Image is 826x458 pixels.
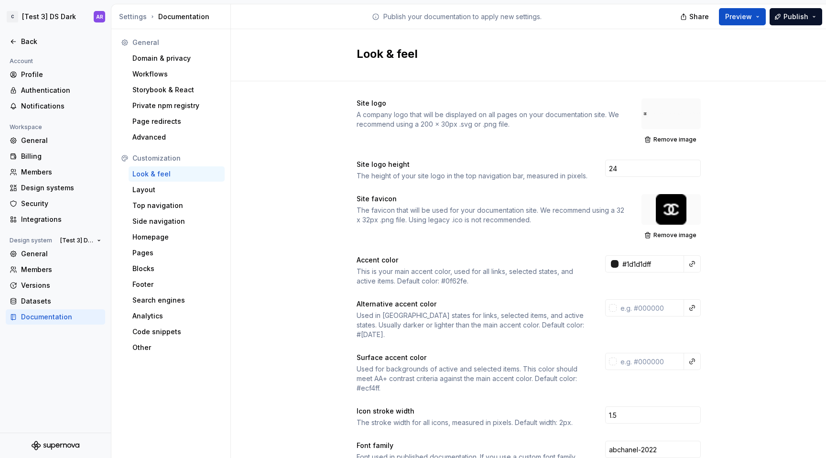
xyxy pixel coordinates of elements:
[132,248,221,258] div: Pages
[60,237,93,244] span: [Test 3] DS Dark
[6,309,105,325] a: Documentation
[21,215,101,224] div: Integrations
[6,278,105,293] a: Versions
[6,262,105,277] a: Members
[357,194,624,204] div: Site favicon
[6,149,105,164] a: Billing
[22,12,76,22] div: [Test 3] DS Dark
[6,121,46,133] div: Workspace
[7,11,18,22] div: C
[2,6,109,27] button: C[Test 3] DS DarkAR
[132,217,221,226] div: Side navigation
[132,295,221,305] div: Search engines
[6,196,105,211] a: Security
[357,160,588,169] div: Site logo height
[21,249,101,259] div: General
[132,327,221,337] div: Code snippets
[719,8,766,25] button: Preview
[21,70,101,79] div: Profile
[357,406,588,416] div: Icon stroke width
[619,255,684,273] input: e.g. #000000
[129,82,225,98] a: Storybook & React
[6,294,105,309] a: Datasets
[605,441,701,458] input: Inter, Arial, sans-serif
[617,353,684,370] input: e.g. #000000
[21,199,101,208] div: Security
[132,132,221,142] div: Advanced
[132,201,221,210] div: Top navigation
[6,55,37,67] div: Account
[129,198,225,213] a: Top navigation
[21,37,101,46] div: Back
[132,232,221,242] div: Homepage
[129,66,225,82] a: Workflows
[132,264,221,273] div: Blocks
[783,12,808,22] span: Publish
[21,312,101,322] div: Documentation
[132,343,221,352] div: Other
[129,229,225,245] a: Homepage
[21,296,101,306] div: Datasets
[6,246,105,262] a: General
[6,133,105,148] a: General
[129,261,225,276] a: Blocks
[605,160,701,177] input: 28
[119,12,147,22] button: Settings
[383,12,542,22] p: Publish your documentation to apply new settings.
[6,98,105,114] a: Notifications
[96,13,103,21] div: AR
[6,164,105,180] a: Members
[357,299,588,309] div: Alternative accent color
[132,117,221,126] div: Page redirects
[132,280,221,289] div: Footer
[119,12,227,22] div: Documentation
[357,364,588,393] div: Used for backgrounds of active and selected items. This color should meet AA+ contrast criteria a...
[129,293,225,308] a: Search engines
[21,86,101,95] div: Authentication
[725,12,752,22] span: Preview
[129,98,225,113] a: Private npm registry
[357,98,624,108] div: Site logo
[357,441,588,450] div: Font family
[129,277,225,292] a: Footer
[21,281,101,290] div: Versions
[129,182,225,197] a: Layout
[132,101,221,110] div: Private npm registry
[21,136,101,145] div: General
[132,85,221,95] div: Storybook & React
[357,46,689,62] h2: Look & feel
[132,69,221,79] div: Workflows
[641,133,701,146] button: Remove image
[21,183,101,193] div: Design systems
[129,308,225,324] a: Analytics
[605,406,701,424] input: 2
[357,353,588,362] div: Surface accent color
[689,12,709,22] span: Share
[132,169,221,179] div: Look & feel
[32,441,79,450] svg: Supernova Logo
[770,8,822,25] button: Publish
[357,206,624,225] div: The favicon that will be used for your documentation site. We recommend using a 32 x 32px .png fi...
[641,229,701,242] button: Remove image
[357,255,588,265] div: Accent color
[129,166,225,182] a: Look & feel
[6,34,105,49] a: Back
[21,101,101,111] div: Notifications
[357,311,588,339] div: Used in [GEOGRAPHIC_DATA] states for links, selected items, and active states. Usually darker or ...
[6,83,105,98] a: Authentication
[653,136,696,143] span: Remove image
[21,152,101,161] div: Billing
[6,235,56,246] div: Design system
[6,180,105,196] a: Design systems
[653,231,696,239] span: Remove image
[132,54,221,63] div: Domain & privacy
[129,51,225,66] a: Domain & privacy
[6,67,105,82] a: Profile
[21,265,101,274] div: Members
[6,212,105,227] a: Integrations
[357,418,588,427] div: The stroke width for all icons, measured in pixels. Default width: 2px.
[132,311,221,321] div: Analytics
[129,324,225,339] a: Code snippets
